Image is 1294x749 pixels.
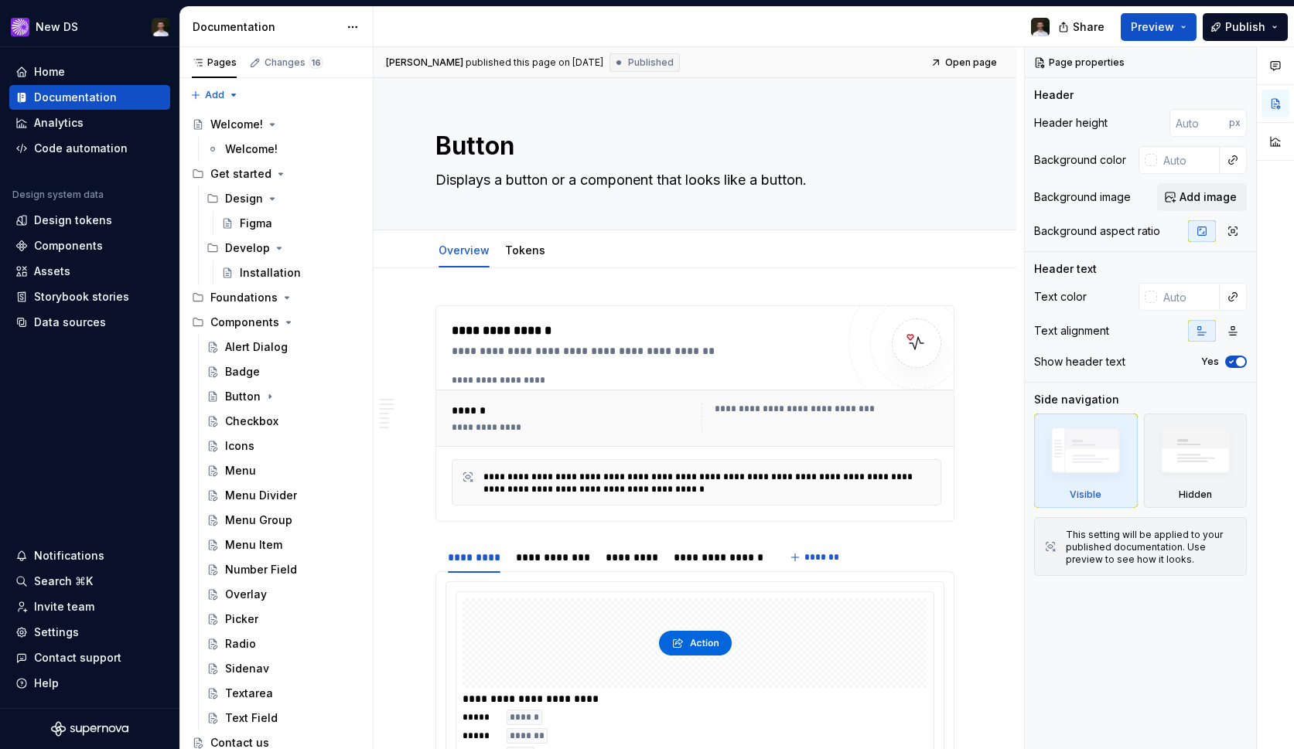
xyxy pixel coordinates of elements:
[432,168,951,192] textarea: Displays a button or a component that looks like a button.
[225,141,278,157] div: Welcome!
[1034,354,1125,369] div: Show header text
[225,438,254,454] div: Icons
[1179,489,1212,501] div: Hidden
[34,289,129,305] div: Storybook stories
[34,599,94,615] div: Invite team
[499,233,551,266] div: Tokens
[51,721,128,737] a: Supernova Logo
[225,636,256,652] div: Radio
[1034,392,1119,407] div: Side navigation
[386,56,463,69] span: [PERSON_NAME]
[200,434,367,458] a: Icons
[225,562,297,577] div: Number Field
[9,208,170,233] a: Design tokens
[9,85,170,110] a: Documentation
[200,483,367,508] a: Menu Divider
[210,290,278,305] div: Foundations
[1050,13,1115,41] button: Share
[186,112,367,137] a: Welcome!
[225,240,270,256] div: Develop
[1034,152,1126,168] div: Background color
[9,136,170,161] a: Code automation
[11,18,29,36] img: ea0f8e8f-8665-44dd-b89f-33495d2eb5f1.png
[225,463,256,478] div: Menu
[210,315,279,330] div: Components
[34,315,106,330] div: Data sources
[926,52,1004,73] a: Open page
[225,488,297,503] div: Menu Divider
[215,211,367,236] a: Figma
[466,56,603,69] div: published this page on [DATE]
[225,512,292,528] div: Menu Group
[225,537,282,553] div: Menu Item
[1180,189,1237,205] span: Add image
[439,243,490,257] a: Overview
[1034,189,1131,205] div: Background image
[9,543,170,568] button: Notifications
[240,216,272,231] div: Figma
[186,285,367,310] div: Foundations
[34,548,104,563] div: Notifications
[200,384,367,409] a: Button
[9,111,170,135] a: Analytics
[225,191,263,206] div: Design
[152,18,170,36] img: Tomas
[265,56,323,69] div: Changes
[200,236,367,260] div: Develop
[200,632,367,656] a: Radio
[9,620,170,645] a: Settings
[1157,183,1247,211] button: Add image
[9,671,170,696] button: Help
[9,233,170,258] a: Components
[225,611,258,627] div: Picker
[1034,87,1074,103] div: Header
[225,364,260,380] div: Badge
[225,389,261,404] div: Button
[200,681,367,706] a: Textarea
[210,166,271,182] div: Get started
[34,238,103,254] div: Components
[200,335,367,359] a: Alert Dialog
[200,557,367,582] a: Number Field
[34,264,70,279] div: Assets
[34,90,117,105] div: Documentation
[12,189,104,201] div: Design system data
[9,569,170,594] button: Search ⌘K
[186,310,367,335] div: Components
[205,89,224,101] span: Add
[34,650,121,666] div: Contact support
[1144,414,1248,508] div: Hidden
[200,508,367,533] a: Menu Group
[1169,109,1229,137] input: Auto
[240,265,301,281] div: Installation
[1229,117,1241,129] p: px
[225,587,267,602] div: Overlay
[1034,261,1097,277] div: Header text
[210,117,263,132] div: Welcome!
[200,582,367,607] a: Overlay
[9,645,170,670] button: Contact support
[200,137,367,162] a: Welcome!
[186,162,367,186] div: Get started
[186,84,244,106] button: Add
[34,64,65,80] div: Home
[9,594,170,619] a: Invite team
[3,10,176,43] button: New DSTomas
[225,661,269,676] div: Sidenav
[225,339,288,355] div: Alert Dialog
[225,414,278,429] div: Checkbox
[1121,13,1197,41] button: Preview
[1034,289,1087,305] div: Text color
[309,56,323,69] span: 16
[9,284,170,309] a: Storybook stories
[1034,323,1109,339] div: Text alignment
[9,259,170,284] a: Assets
[1203,13,1288,41] button: Publish
[200,607,367,632] a: Picker
[200,359,367,384] a: Badge
[9,60,170,84] a: Home
[192,56,237,69] div: Pages
[225,710,278,726] div: Text Field
[36,19,78,35] div: New DS
[1031,18,1050,36] img: Tomas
